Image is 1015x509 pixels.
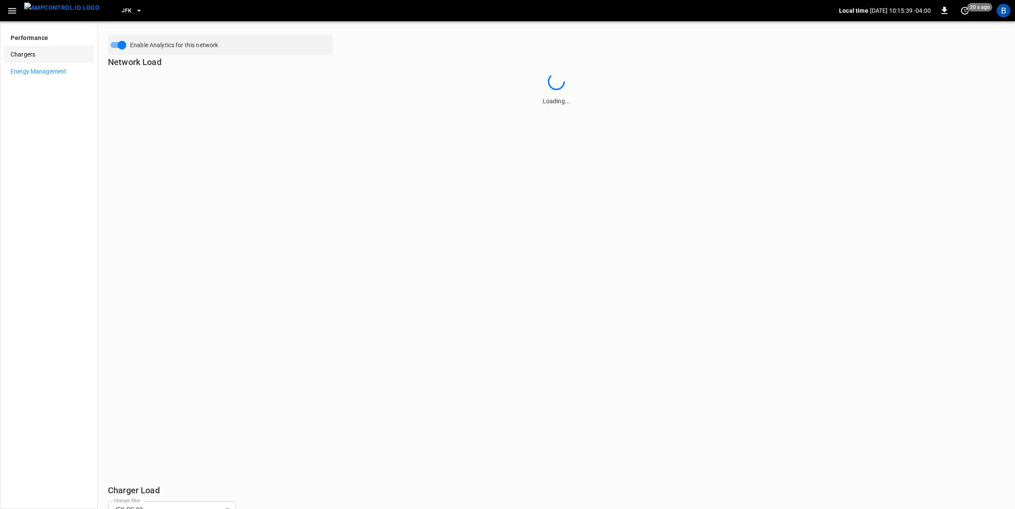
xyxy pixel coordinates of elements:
h6: Network Load [108,55,1005,69]
span: Chargers [11,50,87,59]
img: ampcontrol.io logo [24,3,99,13]
p: [DATE] 10:15:39 -04:00 [870,6,931,15]
label: Charger filter [114,498,140,504]
div: Energy Management [4,63,94,80]
p: Performance [11,34,48,42]
span: JFK [122,6,131,16]
h6: Charger Load [108,484,1005,497]
p: Enable Analytics for this network [130,41,218,50]
button: set refresh interval [958,4,972,17]
button: JFK [118,3,146,19]
span: Loading... [543,98,570,105]
div: profile-icon [997,4,1010,17]
div: Chargers [4,46,94,63]
span: Energy Management [11,67,87,76]
span: 20 s ago [967,3,992,11]
p: Local time [839,6,868,15]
